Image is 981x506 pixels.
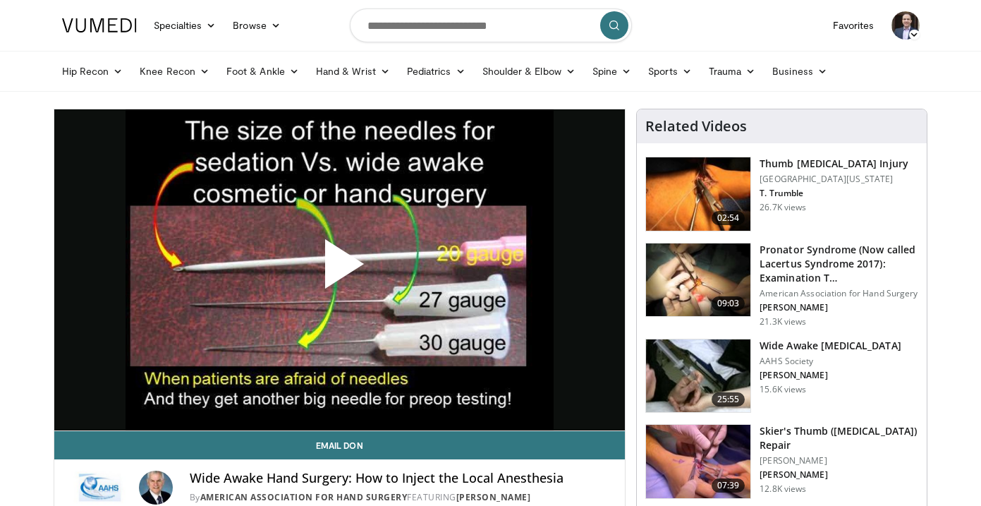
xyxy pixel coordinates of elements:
[139,471,173,505] img: Avatar
[760,384,806,395] p: 15.6K views
[646,157,750,231] img: Trumble_-_thumb_ucl_3.png.150x105_q85_crop-smart_upscale.jpg
[760,424,918,452] h3: Skier's Thumb ([MEDICAL_DATA]) Repair
[54,109,626,431] video-js: Video Player
[760,316,806,327] p: 21.3K views
[646,425,750,498] img: cf79e27c-792e-4c6a-b4db-18d0e20cfc31.150x105_q85_crop-smart_upscale.jpg
[760,302,918,313] p: [PERSON_NAME]
[54,431,626,459] a: Email Don
[645,157,918,231] a: 02:54 Thumb [MEDICAL_DATA] Injury [GEOGRAPHIC_DATA][US_STATE] T. Trumble 26.7K views
[66,471,133,505] img: American Association for Hand Surgery
[712,478,745,493] span: 07:39
[307,57,398,85] a: Hand & Wrist
[760,174,908,185] p: [GEOGRAPHIC_DATA][US_STATE]
[218,57,307,85] a: Foot & Ankle
[190,491,614,504] div: By FEATURING
[145,11,225,40] a: Specialties
[62,18,137,32] img: VuMedi Logo
[760,370,901,381] p: [PERSON_NAME]
[760,243,918,285] h3: Pronator Syndrome (Now called Lacertus Syndrome 2017): Examination T…
[456,491,531,503] a: [PERSON_NAME]
[760,188,908,199] p: T. Trumble
[760,356,901,367] p: AAHS Society
[646,243,750,317] img: ecc38c0f-1cd8-4861-b44a-401a34bcfb2f.150x105_q85_crop-smart_upscale.jpg
[760,339,901,353] h3: Wide Awake [MEDICAL_DATA]
[131,57,218,85] a: Knee Recon
[645,243,918,327] a: 09:03 Pronator Syndrome (Now called Lacertus Syndrome 2017): Examination T… American Association ...
[760,202,806,213] p: 26.7K views
[712,296,745,311] span: 09:03
[212,200,466,339] button: Play Video
[700,57,764,85] a: Trauma
[54,57,132,85] a: Hip Recon
[645,424,918,499] a: 07:39 Skier's Thumb ([MEDICAL_DATA]) Repair [PERSON_NAME] [PERSON_NAME] 12.8K views
[712,211,745,225] span: 02:54
[200,491,408,503] a: American Association for Hand Surgery
[646,339,750,413] img: wide_awake_carpal_tunnel_100008556_2.jpg.150x105_q85_crop-smart_upscale.jpg
[760,483,806,495] p: 12.8K views
[764,57,836,85] a: Business
[474,57,584,85] a: Shoulder & Elbow
[891,11,920,40] img: Avatar
[760,469,918,481] p: [PERSON_NAME]
[190,471,614,486] h4: Wide Awake Hand Surgery: How to Inject the Local Anesthesia
[645,339,918,414] a: 25:55 Wide Awake [MEDICAL_DATA] AAHS Society [PERSON_NAME] 15.6K views
[712,392,745,406] span: 25:55
[350,8,632,42] input: Search topics, interventions
[760,157,908,171] h3: Thumb [MEDICAL_DATA] Injury
[640,57,700,85] a: Sports
[398,57,474,85] a: Pediatrics
[224,11,289,40] a: Browse
[584,57,640,85] a: Spine
[760,455,918,466] p: [PERSON_NAME]
[760,288,918,299] p: American Association for Hand Surgery
[824,11,883,40] a: Favorites
[645,118,747,135] h4: Related Videos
